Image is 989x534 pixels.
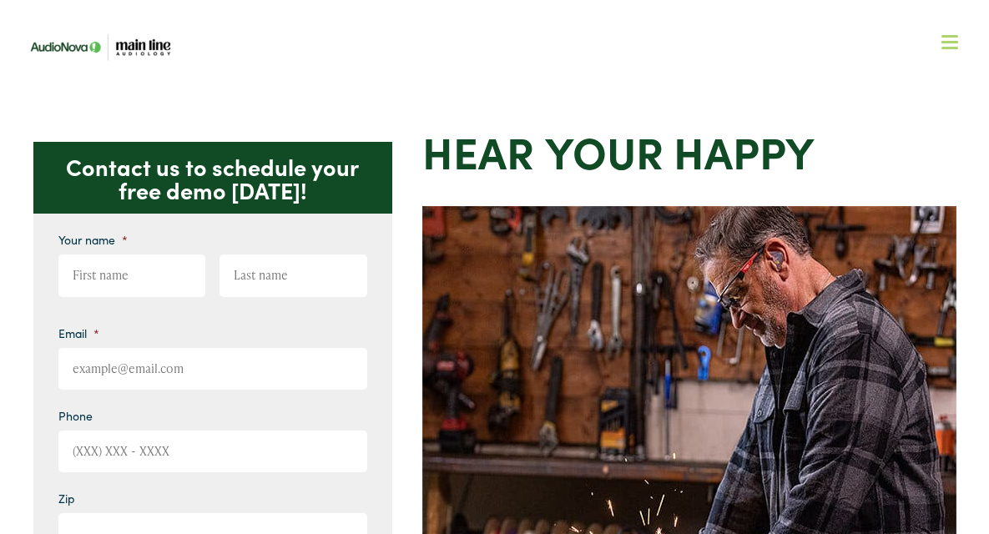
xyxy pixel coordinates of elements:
[58,232,128,247] label: Your name
[58,431,367,472] input: (XXX) XXX - XXXX
[422,120,534,181] strong: Hear
[219,254,367,296] input: Last name
[545,120,815,181] strong: your Happy
[33,67,970,118] a: What We Offer
[58,348,367,390] input: example@email.com
[58,254,206,296] input: First name
[58,408,93,423] label: Phone
[33,142,392,214] p: Contact us to schedule your free demo [DATE]!
[58,491,75,506] label: Zip
[58,325,99,340] label: Email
